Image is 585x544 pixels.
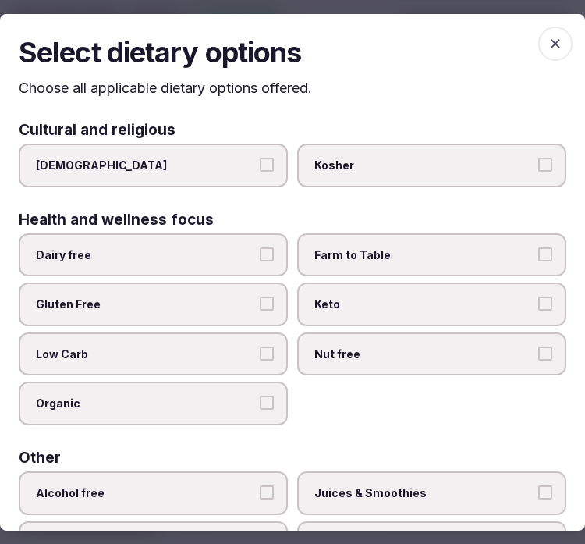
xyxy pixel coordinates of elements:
[314,158,534,173] span: Kosher
[19,212,214,227] h3: Health and wellness focus
[36,297,255,312] span: Gluten Free
[314,247,534,263] span: Farm to Table
[538,247,552,261] button: Farm to Table
[19,78,566,98] p: Choose all applicable dietary options offered.
[36,485,255,501] span: Alcohol free
[260,347,274,361] button: Low Carb
[314,297,534,312] span: Keto
[260,485,274,500] button: Alcohol free
[36,158,255,173] span: [DEMOGRAPHIC_DATA]
[260,247,274,261] button: Dairy free
[538,485,552,500] button: Juices & Smoothies
[36,347,255,362] span: Low Carb
[19,450,61,465] h3: Other
[260,297,274,311] button: Gluten Free
[314,485,534,501] span: Juices & Smoothies
[19,32,566,71] h2: Select dietary options
[314,347,534,362] span: Nut free
[19,123,175,137] h3: Cultural and religious
[36,247,255,263] span: Dairy free
[260,158,274,172] button: [DEMOGRAPHIC_DATA]
[538,158,552,172] button: Kosher
[538,347,552,361] button: Nut free
[260,396,274,410] button: Organic
[36,396,255,411] span: Organic
[538,297,552,311] button: Keto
